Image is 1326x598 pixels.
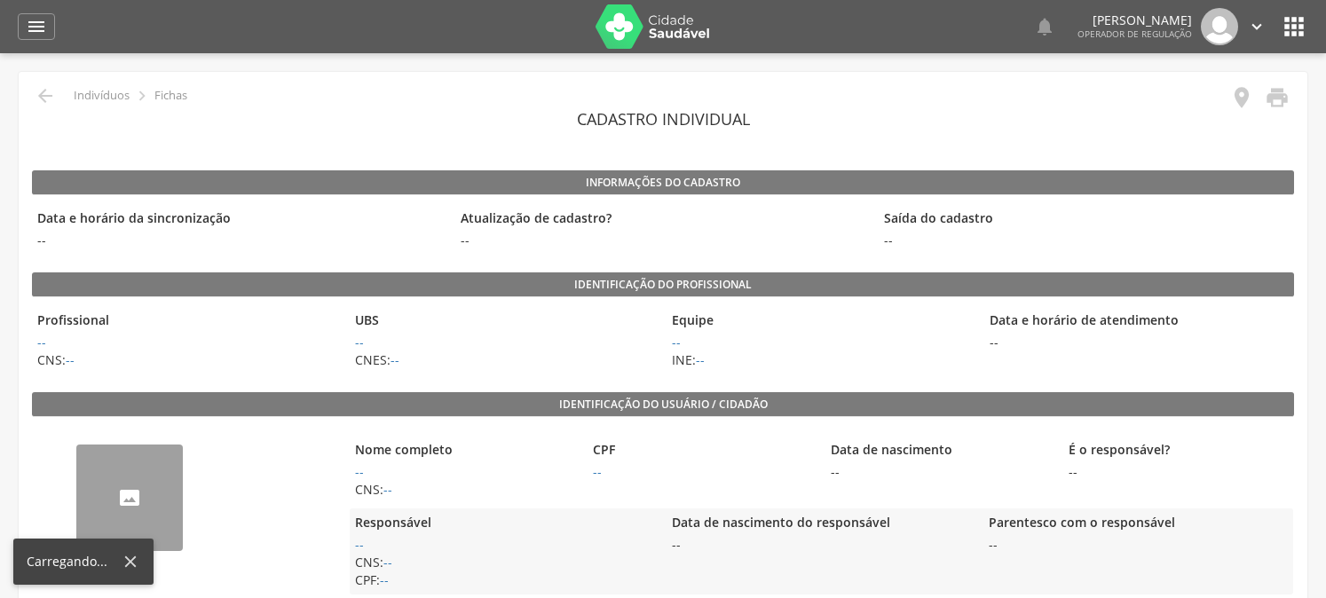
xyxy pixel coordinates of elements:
[825,463,1054,481] span: --
[672,334,681,350] a: Ir para Equipe
[350,514,658,534] legend: Responsável
[984,311,1293,332] legend: Data e horário de atendimento
[350,441,579,461] legend: Nome completo
[667,536,975,554] span: --
[825,441,1054,461] legend: Data de nascimento
[455,232,475,249] span: --
[1247,8,1267,45] a: 
[35,85,56,106] i: Voltar
[1229,85,1254,110] i: Localização
[355,334,364,350] a: Ir para UBS
[879,232,1293,249] span: --
[32,351,341,369] span: CNS:
[1063,463,1292,481] span: --
[32,272,1294,297] legend: Identificação do profissional
[32,103,1294,135] header: Cadastro individual
[1077,14,1192,27] p: [PERSON_NAME]
[350,481,579,499] span: CNS:
[1034,8,1055,45] a: 
[32,311,341,332] legend: Profissional
[983,536,1291,554] span: --
[391,351,399,368] a: Ir para UBS
[37,334,46,350] a: Ir para perfil do agente
[879,209,1293,230] legend: Saída do cadastro
[983,514,1291,534] legend: Parentesco com o responsável
[380,571,389,588] a: --
[1247,17,1267,36] i: 
[593,463,602,480] a: --
[32,170,1294,195] legend: Informações do Cadastro
[154,89,187,103] p: Fichas
[74,89,130,103] p: Indivíduos
[350,351,659,369] span: CNES:
[66,351,75,368] a: Ir para perfil do agente
[26,16,47,37] i: 
[32,209,446,230] legend: Data e horário da sincronização
[1254,85,1290,114] a: 
[696,351,705,368] a: Ir para Equipe
[1077,28,1192,40] span: Operador de regulação
[355,463,364,480] a: --
[18,13,55,40] a: 
[383,554,392,570] a: --
[667,514,975,534] legend: Data de nascimento do responsável
[1265,85,1290,110] i: Imprimir
[383,481,392,498] a: --
[667,351,975,369] span: INE:
[132,86,152,106] i: 
[32,392,1294,417] legend: Identificação do usuário / cidadão
[350,571,658,589] span: CPF:
[355,536,364,553] a: --
[1063,441,1292,461] legend: É o responsável?
[1034,16,1055,37] i: 
[32,232,446,249] span: --
[1280,12,1308,41] i: 
[984,334,1293,351] span: --
[350,311,659,332] legend: UBS
[455,209,870,230] legend: Atualização de cadastro?
[588,441,817,461] legend: CPF
[350,554,658,571] span: CNS:
[667,311,975,332] legend: Equipe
